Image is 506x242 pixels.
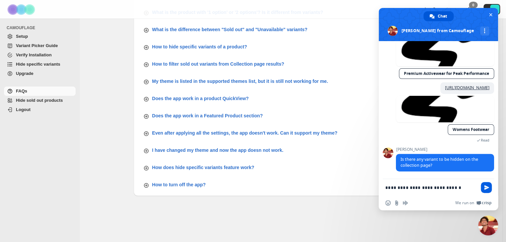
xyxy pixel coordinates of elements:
[16,71,33,76] span: Upgrade
[152,61,284,67] p: How to filter sold out variants from Collection page results?
[403,200,408,206] span: Audio message
[152,147,284,153] p: I have changed my theme and now the app doesn not work.
[494,7,496,11] text: 3
[16,98,63,103] span: Hide sold out products
[4,32,76,41] a: Setup
[466,6,473,13] a: 0
[399,68,494,79] a: Premium Activewear for Peak Performance
[4,87,76,96] a: FAQs
[487,11,494,18] span: Close chat
[152,130,338,136] p: Even after applying all the settings, the app doesn't work. Can it support my theme?
[139,161,443,173] button: How does hide specific variants feature work?
[16,89,27,93] span: FAQs
[478,215,498,235] div: Close chat
[7,25,76,30] span: CAMOUFLAGE
[139,75,443,87] button: My theme is listed in the supported themes list, but it is still not working for me.
[445,85,489,91] a: [URL][DOMAIN_NAME]
[483,4,500,15] button: Avatar with initials 3
[4,105,76,114] a: Logout
[438,11,447,21] span: Chat
[5,0,38,19] img: Camouflage
[139,24,443,35] button: What is the difference between "Sold out" and "Unavailable" variants?
[139,110,443,122] button: Does the app work in a Featured Product section?
[490,5,499,14] span: Avatar with initials 3
[152,164,254,171] p: How does hide specific variants feature work?
[16,52,52,57] span: Verify Installation
[481,138,489,143] span: Read
[448,124,494,135] a: Womens Footwear
[16,43,58,48] span: Variant Picker Guide
[481,182,492,193] span: Send
[139,41,443,53] button: How to hide specific variants of a product?
[455,200,491,206] a: We run onCrisp
[4,41,76,50] a: Variant Picker Guide
[4,69,76,78] a: Upgrade
[396,147,494,152] span: [PERSON_NAME]
[152,78,328,85] p: My theme is listed in the supported themes list, but it is still not working for me.
[152,95,249,102] p: Does the app work in a product QuickView?
[16,107,31,112] span: Logout
[455,200,474,206] span: We run on
[4,50,76,60] a: Verify Installation
[16,34,28,39] span: Setup
[152,181,206,188] p: How to turn off the app?
[4,60,76,69] a: Hide specific variants
[139,144,443,156] button: I have changed my theme and now the app doesn not work.
[139,179,443,191] button: How to turn off the app?
[480,27,489,35] div: More channels
[469,2,477,8] div: 0
[424,7,448,12] span: App Support
[4,96,76,105] a: Hide sold out products
[152,43,247,50] p: How to hide specific variants of a product?
[152,112,263,119] p: Does the app work in a Featured Product section?
[139,127,443,139] button: Even after applying all the settings, the app doesn't work. Can it support my theme?
[139,92,443,104] button: Does the app work in a product QuickView?
[401,156,478,168] span: Is there any variant to be hidden on the collection page?
[385,200,391,206] span: Insert an emoji
[152,26,307,33] p: What is the difference between "Sold out" and "Unavailable" variants?
[482,200,491,206] span: Crisp
[139,58,443,70] button: How to filter sold out variants from Collection page results?
[394,200,399,206] span: Send a file
[385,185,477,191] textarea: Compose your message...
[423,11,454,21] div: Chat
[16,62,60,67] span: Hide specific variants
